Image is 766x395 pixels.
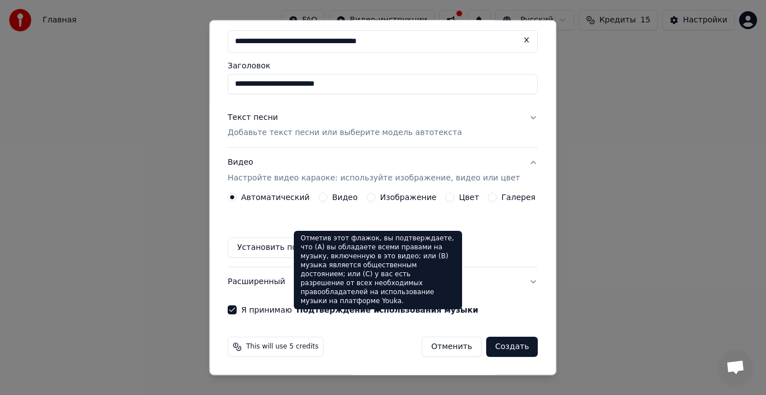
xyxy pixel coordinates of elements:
div: Отметив этот флажок, вы подтверждаете, что (A) вы обладаете всеми правами на музыку, включенную в... [294,231,462,309]
button: Создать [486,337,538,357]
p: Добавьте текст песни или выберите модель автотекста [228,127,462,138]
label: Галерея [502,193,536,201]
button: Отменить [422,337,482,357]
button: Текст песниДобавьте текст песни или выберите модель автотекста [228,103,538,147]
button: Расширенный [228,267,538,296]
label: Заголовок [228,61,538,69]
p: Настройте видео караоке: используйте изображение, видео или цвет [228,173,520,184]
div: Текст песни [228,111,278,123]
label: Автоматический [241,193,310,201]
button: Установить по умолчанию [228,238,356,258]
label: Изображение [380,193,437,201]
label: Цвет [459,193,479,201]
span: This will use 5 credits [246,342,319,351]
button: ВидеоНастройте видео караоке: используйте изображение, видео или цвет [228,148,538,193]
div: Видео [228,157,520,184]
label: Видео [332,193,358,201]
div: ВидеоНастройте видео караоке: используйте изображение, видео или цвет [228,193,538,267]
button: Я принимаю [297,306,478,314]
label: Я принимаю [241,306,478,314]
